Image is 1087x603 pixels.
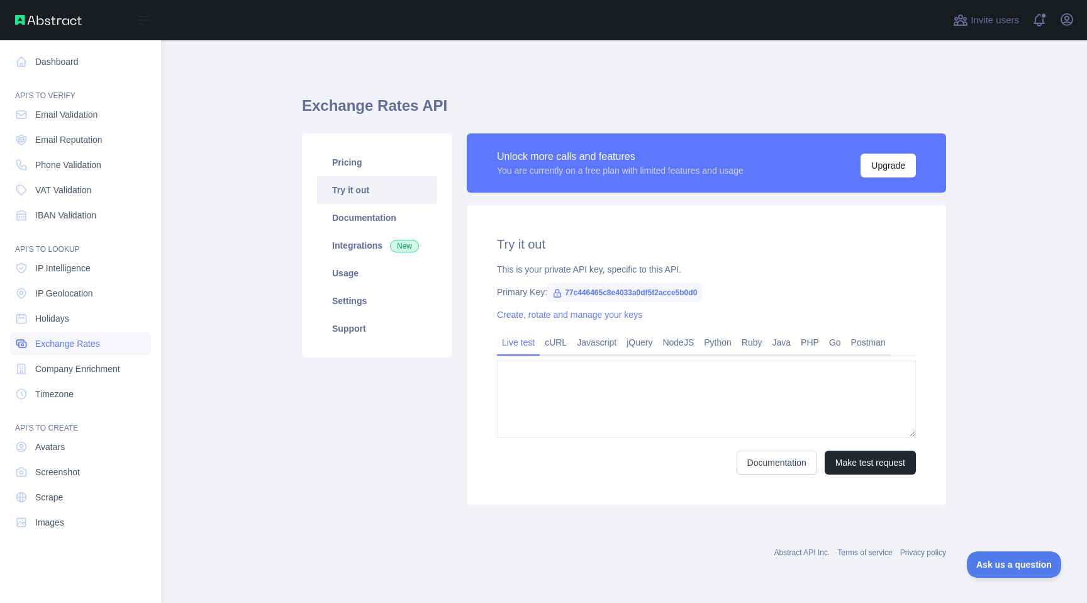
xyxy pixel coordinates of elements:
[737,332,767,352] a: Ruby
[10,408,151,433] div: API'S TO CREATE
[10,204,151,227] a: IBAN Validation
[967,551,1062,578] iframe: Toggle Customer Support
[35,262,91,274] span: IP Intelligence
[10,511,151,534] a: Images
[35,159,101,171] span: Phone Validation
[10,358,151,380] a: Company Enrichment
[35,363,120,375] span: Company Enrichment
[846,332,891,352] a: Postman
[10,257,151,279] a: IP Intelligence
[302,96,946,126] h1: Exchange Rates API
[861,154,916,178] button: Upgrade
[10,179,151,201] a: VAT Validation
[497,235,916,253] h2: Try it out
[35,133,103,146] span: Email Reputation
[35,312,69,325] span: Holidays
[497,263,916,276] div: This is your private API key, specific to this API.
[497,164,744,177] div: You are currently on a free plan with limited features and usage
[317,176,437,204] a: Try it out
[824,332,846,352] a: Go
[317,149,437,176] a: Pricing
[35,184,91,196] span: VAT Validation
[10,282,151,305] a: IP Geolocation
[35,287,93,300] span: IP Geolocation
[10,461,151,483] a: Screenshot
[10,383,151,405] a: Timezone
[35,491,63,504] span: Scrape
[35,388,74,400] span: Timezone
[10,154,151,176] a: Phone Validation
[10,486,151,509] a: Scrape
[10,128,151,151] a: Email Reputation
[10,76,151,101] div: API'S TO VERIFY
[497,286,916,298] div: Primary Key:
[10,332,151,355] a: Exchange Rates
[317,259,437,287] a: Usage
[317,204,437,232] a: Documentation
[35,209,96,222] span: IBAN Validation
[35,466,80,478] span: Screenshot
[950,10,1022,30] button: Invite users
[900,548,946,557] a: Privacy policy
[774,548,830,557] a: Abstract API Inc.
[10,229,151,254] div: API'S TO LOOKUP
[317,315,437,342] a: Support
[10,436,151,458] a: Avatars
[547,283,702,302] span: 77c446465c8e4033a0df5f2acce5b0d0
[317,287,437,315] a: Settings
[737,451,817,475] a: Documentation
[825,451,916,475] button: Make test request
[317,232,437,259] a: Integrations New
[572,332,622,352] a: Javascript
[540,332,572,352] a: cURL
[497,149,744,164] div: Unlock more calls and features
[10,103,151,126] a: Email Validation
[35,441,65,453] span: Avatars
[796,332,824,352] a: PHP
[497,332,540,352] a: Live test
[767,332,796,352] a: Java
[622,332,657,352] a: jQuery
[837,548,892,557] a: Terms of service
[35,108,98,121] span: Email Validation
[35,516,64,529] span: Images
[657,332,699,352] a: NodeJS
[15,15,82,25] img: Abstract API
[35,337,100,350] span: Exchange Rates
[390,240,419,252] span: New
[10,50,151,73] a: Dashboard
[497,310,642,320] a: Create, rotate and manage your keys
[699,332,737,352] a: Python
[10,307,151,330] a: Holidays
[971,13,1019,28] span: Invite users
